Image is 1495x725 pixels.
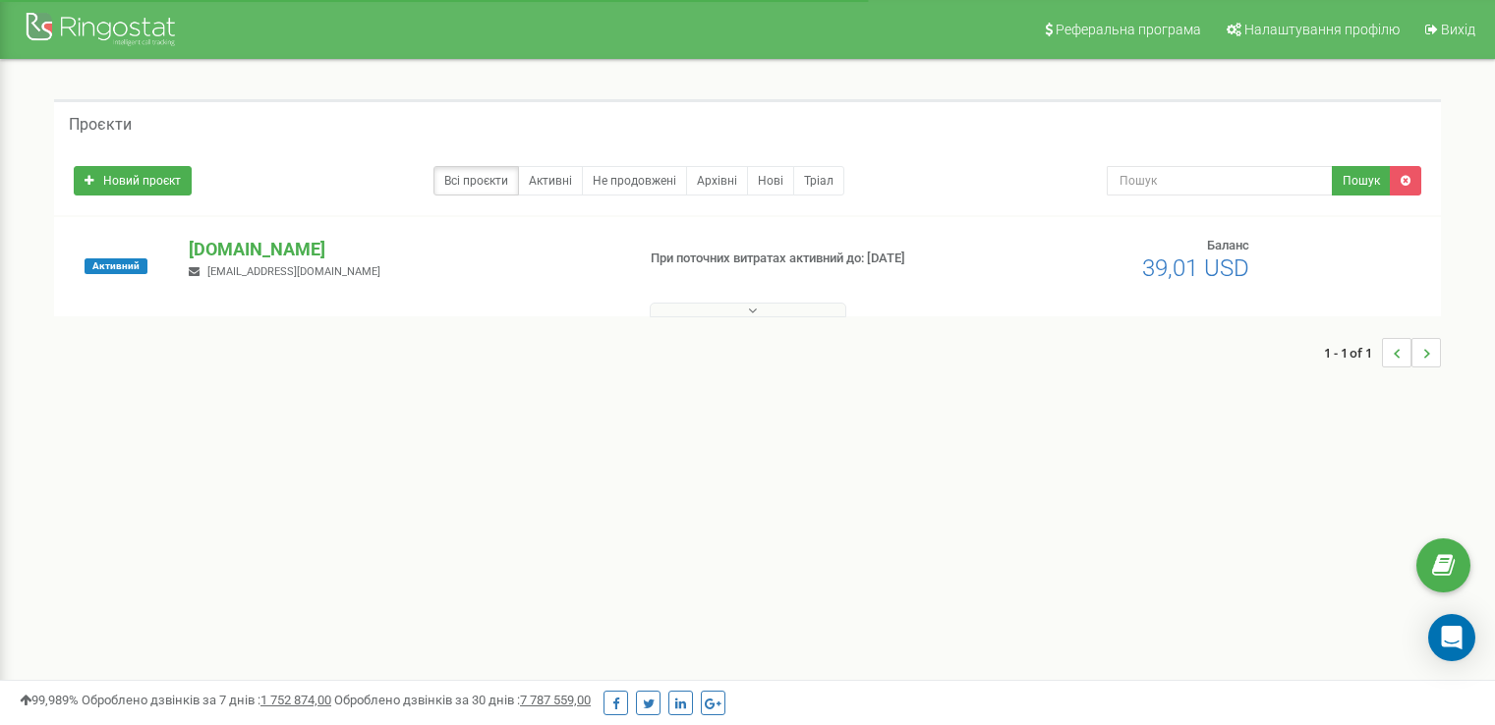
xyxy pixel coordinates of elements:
u: 7 787 559,00 [520,693,591,707]
span: 1 - 1 of 1 [1324,338,1382,367]
a: Тріал [793,166,844,195]
nav: ... [1324,318,1441,387]
p: При поточних витратах активний до: [DATE] [651,250,965,268]
u: 1 752 874,00 [260,693,331,707]
span: Вихід [1441,22,1475,37]
span: Баланс [1207,238,1249,252]
a: Не продовжені [582,166,687,195]
button: Пошук [1332,166,1391,195]
span: Налаштування профілю [1244,22,1400,37]
p: [DOMAIN_NAME] [189,237,618,262]
span: 99,989% [20,693,79,707]
a: Всі проєкти [433,166,519,195]
a: Архівні [686,166,748,195]
a: Новий проєкт [74,166,192,195]
span: 39,01 USD [1142,254,1249,282]
h5: Проєкти [69,116,132,134]
span: Оброблено дзвінків за 30 днів : [334,693,591,707]
a: Активні [518,166,583,195]
span: Реферальна програма [1056,22,1201,37]
input: Пошук [1107,166,1333,195]
a: Нові [747,166,794,195]
div: Open Intercom Messenger [1428,614,1475,661]
span: [EMAIL_ADDRESS][DOMAIN_NAME] [207,265,380,278]
span: Оброблено дзвінків за 7 днів : [82,693,331,707]
span: Активний [85,258,147,274]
